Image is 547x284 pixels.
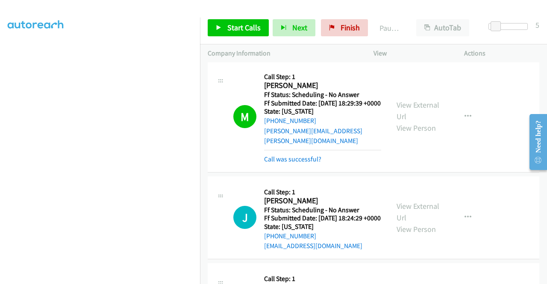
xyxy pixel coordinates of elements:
p: Company Information [208,48,358,59]
p: Paused [379,22,401,34]
iframe: Resource Center [523,108,547,176]
h2: [PERSON_NAME] [264,196,378,206]
h2: [PERSON_NAME] [264,81,378,91]
p: Actions [464,48,539,59]
a: Call was successful? [264,155,321,163]
button: AutoTab [416,19,469,36]
a: View Person [397,224,436,234]
h5: State: [US_STATE] [264,223,381,231]
h5: Call Step: 1 [264,188,381,196]
h5: Ff Status: Scheduling - No Answer [264,91,381,99]
a: View Person [397,123,436,133]
h5: Ff Status: Scheduling - No Answer [264,206,381,214]
h1: J [233,206,256,229]
div: The call is yet to be attempted [233,206,256,229]
h5: Call Step: 1 [264,275,381,283]
a: [PERSON_NAME][EMAIL_ADDRESS][PERSON_NAME][DOMAIN_NAME] [264,127,362,145]
div: 5 [535,19,539,31]
a: View External Url [397,100,439,121]
h1: M [233,105,256,128]
a: [EMAIL_ADDRESS][DOMAIN_NAME] [264,242,362,250]
a: View External Url [397,201,439,223]
a: [PHONE_NUMBER] [264,232,316,240]
span: Next [292,23,307,32]
p: View [373,48,449,59]
button: Next [273,19,315,36]
a: [PHONE_NUMBER] [264,117,316,125]
h5: Ff Submitted Date: [DATE] 18:24:29 +0000 [264,214,381,223]
a: Finish [321,19,368,36]
h5: Call Step: 1 [264,73,381,81]
span: Finish [341,23,360,32]
h5: Ff Submitted Date: [DATE] 18:29:39 +0000 [264,99,381,108]
h5: State: [US_STATE] [264,107,381,116]
a: Start Calls [208,19,269,36]
span: Start Calls [227,23,261,32]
